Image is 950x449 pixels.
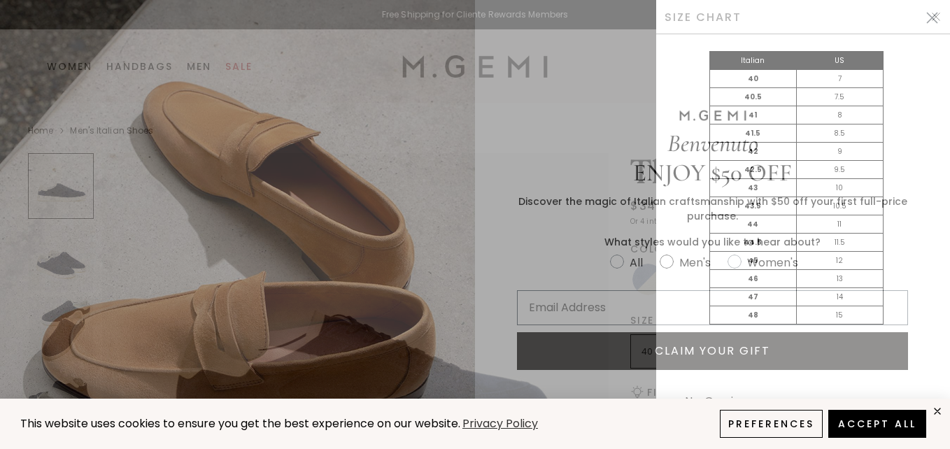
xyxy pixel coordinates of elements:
span: What styles would you like to hear about? [604,235,821,249]
div: close [932,406,943,417]
span: Benvenuto [667,129,758,158]
div: Women's [747,254,798,271]
button: Accept All [828,410,926,438]
div: All [630,254,643,271]
button: Preferences [720,410,823,438]
a: Privacy Policy (opens in a new tab) [460,415,540,433]
button: Close dialog [920,6,944,30]
span: This website uses cookies to ensure you get the best experience on our website. [20,415,460,432]
img: M.GEMI [678,109,748,122]
div: Men's [679,254,711,271]
button: CLAIM YOUR GIFT [517,332,908,370]
input: Email Address [517,290,908,325]
span: Discover the magic of Italian craftsmanship with $50 off your first full-price purchase. [518,194,907,223]
span: ENJOY $50 OFF [633,158,792,187]
button: No, Grazie [678,384,747,419]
